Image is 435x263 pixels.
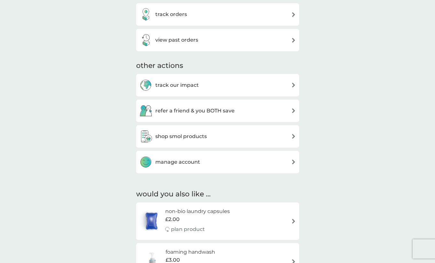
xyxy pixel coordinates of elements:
[155,10,187,19] h3: track orders
[291,12,296,17] img: arrow right
[155,132,207,141] h3: shop smol products
[165,215,180,224] span: £2.00
[136,61,183,71] h3: other actions
[139,210,164,232] img: non-bio laundry capsules
[291,108,296,113] img: arrow right
[171,225,205,234] p: plan product
[291,219,296,224] img: arrow right
[155,36,198,44] h3: view past orders
[291,134,296,139] img: arrow right
[136,189,299,199] h2: would you also like ...
[291,83,296,87] img: arrow right
[166,248,215,256] h6: foaming handwash
[165,207,230,216] h6: non-bio laundry capsules
[155,158,200,166] h3: manage account
[291,38,296,43] img: arrow right
[291,160,296,164] img: arrow right
[155,81,199,89] h3: track our impact
[155,107,235,115] h3: refer a friend & you BOTH save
